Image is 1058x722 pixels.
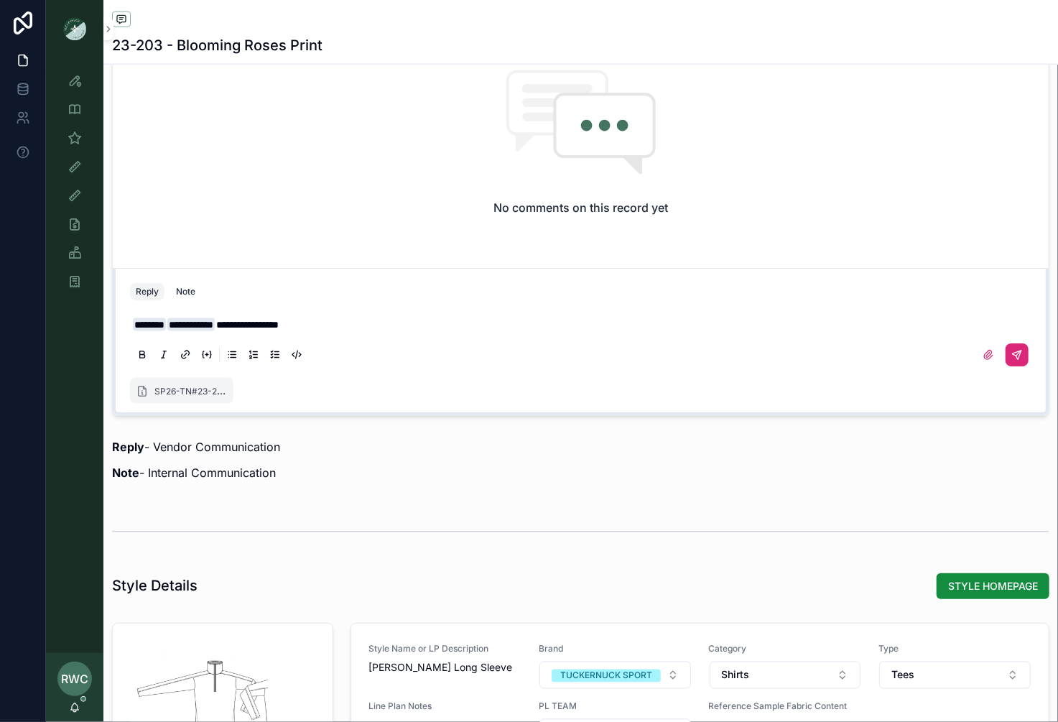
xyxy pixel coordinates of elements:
div: scrollable content [46,57,103,313]
span: Tees [891,668,914,682]
h1: 23-203 - Blooming Roses Print [112,35,322,55]
h2: No comments on this record yet [493,199,668,216]
button: STYLE HOMEPAGE [937,573,1049,599]
strong: Note [112,466,139,481]
span: Shirts [722,668,750,682]
span: Reference Sample Fabric Content [709,701,862,713]
button: Note [170,283,201,300]
span: PL TEAM [539,701,692,713]
span: [PERSON_NAME] Long Sleeve [368,661,521,675]
strong: Reply [112,440,144,455]
img: App logo [63,17,86,40]
button: Select Button [539,662,691,689]
span: RWC [61,670,88,688]
h1: Style Details [112,576,198,596]
span: Category [709,644,862,655]
span: Brand [539,644,692,655]
p: - Vendor Communication [112,439,1049,456]
span: Type [878,644,1031,655]
span: Line Plan Notes [368,701,521,713]
button: Reply [130,283,164,300]
button: Select Button [879,662,1031,689]
div: TUCKERNUCK SPORT [560,670,652,682]
p: - Internal Communication [112,465,1049,482]
div: Note [176,286,195,297]
span: STYLE HOMEPAGE [948,579,1038,593]
span: SP26-TN#23-203 [PERSON_NAME] Long Sleeve_[DATE].xlsx [154,384,402,397]
span: Style Name or LP Description [368,644,521,655]
button: Select Button [710,662,861,689]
